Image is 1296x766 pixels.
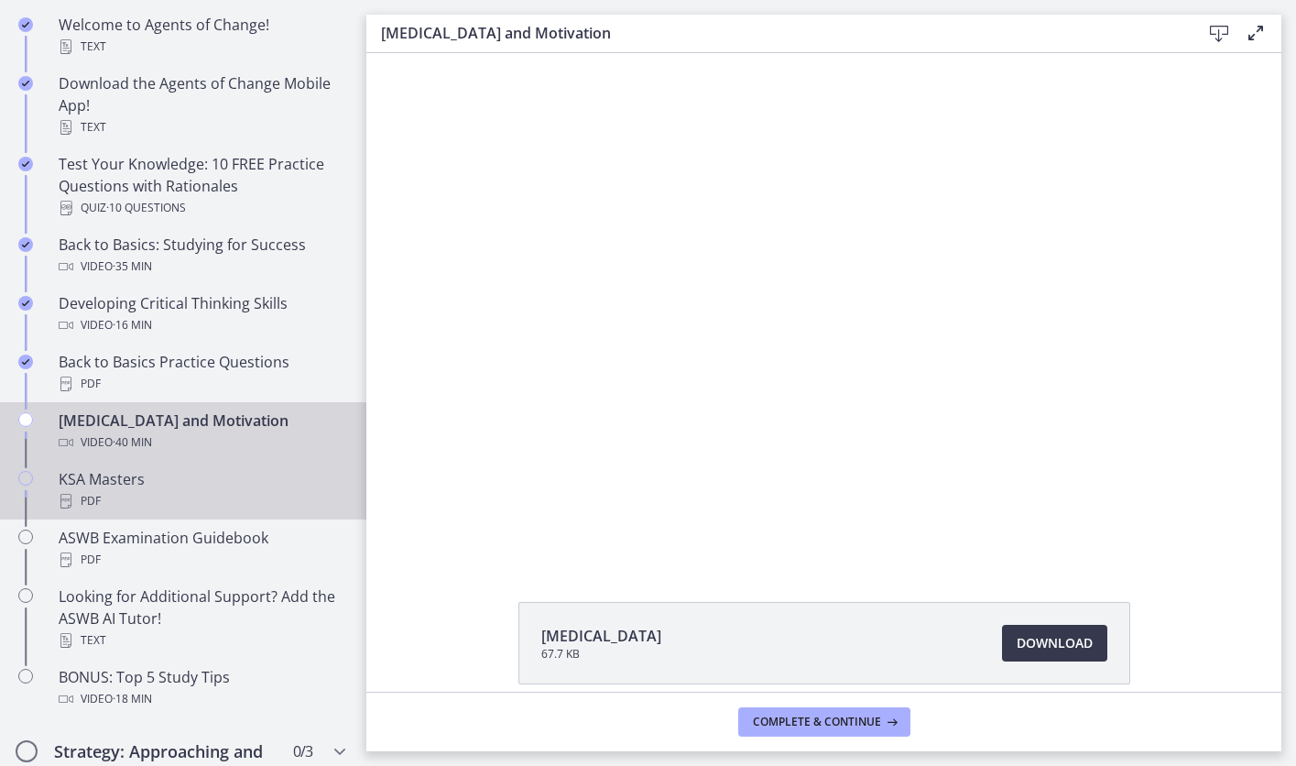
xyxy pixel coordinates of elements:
[59,351,344,395] div: Back to Basics Practice Questions
[293,740,312,762] span: 0 / 3
[59,153,344,219] div: Test Your Knowledge: 10 FREE Practice Questions with Rationales
[113,256,152,278] span: · 35 min
[59,256,344,278] div: Video
[59,36,344,58] div: Text
[59,527,344,571] div: ASWB Examination Guidebook
[738,707,910,737] button: Complete & continue
[59,14,344,58] div: Welcome to Agents of Change!
[18,157,33,171] i: Completed
[366,53,1281,560] iframe: Video Lesson
[113,688,152,710] span: · 18 min
[541,625,661,647] span: [MEDICAL_DATA]
[59,666,344,710] div: BONUS: Top 5 Study Tips
[59,585,344,651] div: Looking for Additional Support? Add the ASWB AI Tutor!
[753,715,881,729] span: Complete & continue
[59,72,344,138] div: Download the Agents of Change Mobile App!
[541,647,661,662] span: 67.7 KB
[59,234,344,278] div: Back to Basics: Studying for Success
[59,373,344,395] div: PDF
[59,292,344,336] div: Developing Critical Thinking Skills
[18,76,33,91] i: Completed
[1017,632,1093,654] span: Download
[59,314,344,336] div: Video
[113,314,152,336] span: · 16 min
[18,237,33,252] i: Completed
[59,410,344,454] div: [MEDICAL_DATA] and Motivation
[18,17,33,32] i: Completed
[1002,625,1107,662] a: Download
[59,116,344,138] div: Text
[59,432,344,454] div: Video
[59,468,344,512] div: KSA Masters
[59,549,344,571] div: PDF
[59,629,344,651] div: Text
[18,296,33,311] i: Completed
[59,490,344,512] div: PDF
[59,688,344,710] div: Video
[381,22,1171,44] h3: [MEDICAL_DATA] and Motivation
[18,355,33,369] i: Completed
[106,197,186,219] span: · 10 Questions
[59,197,344,219] div: Quiz
[113,432,152,454] span: · 40 min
